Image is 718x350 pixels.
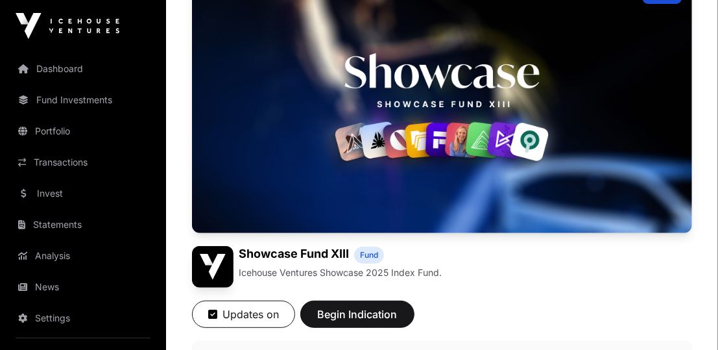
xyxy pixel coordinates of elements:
[300,314,414,327] a: Begin Indication
[10,179,156,208] a: Invest
[10,148,156,177] a: Transactions
[239,266,442,279] p: Icehouse Ventures Showcase 2025 Index Fund.
[10,117,156,145] a: Portfolio
[192,301,295,328] button: Updates on
[10,304,156,332] a: Settings
[653,288,718,350] iframe: Chat Widget
[239,246,349,264] h1: Showcase Fund XIII
[10,210,156,239] a: Statements
[10,86,156,114] a: Fund Investments
[10,273,156,301] a: News
[10,55,156,83] a: Dashboard
[16,13,119,39] img: Icehouse Ventures Logo
[300,301,414,328] button: Begin Indication
[10,242,156,270] a: Analysis
[360,250,378,260] span: Fund
[317,306,398,322] span: Begin Indication
[192,246,233,288] img: Showcase Fund XIII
